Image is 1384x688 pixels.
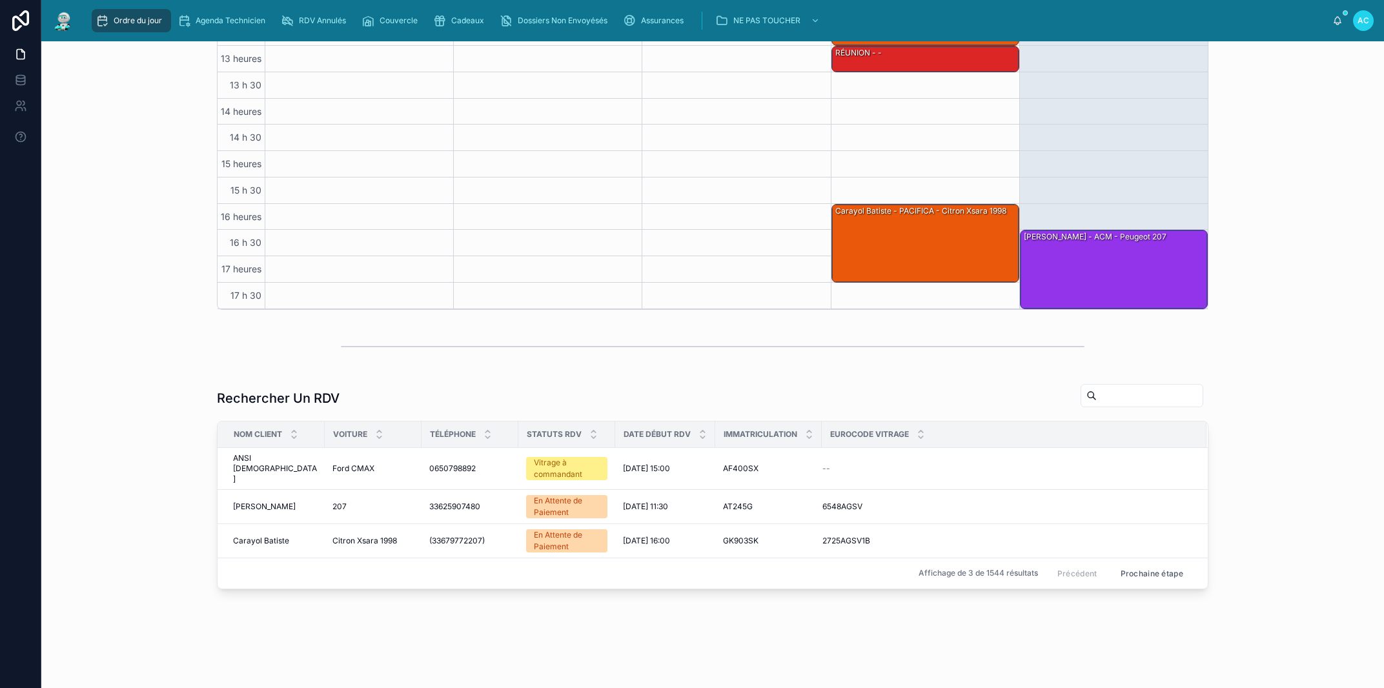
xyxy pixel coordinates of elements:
span: AF400SX [723,463,758,474]
span: Carayol Batiste [233,536,289,546]
a: [DATE] 15:00 [623,463,707,474]
a: Ford CMAX [332,463,414,474]
span: AC [1358,15,1369,26]
a: Agenda Technicien [174,9,274,32]
span: RDV Annulés [299,15,346,26]
a: -- [822,463,1191,474]
a: 33625907480 [429,501,511,512]
span: 15 h 30 [227,185,265,196]
span: Ordre du jour [114,15,162,26]
span: AT245G [723,501,753,512]
span: [DATE] 15:00 [623,463,670,474]
span: 17 heures [218,263,265,274]
div: contenu glissant [85,6,1332,35]
span: 16 h 30 [227,237,265,248]
span: [DATE] 16:00 [623,536,670,546]
a: En Attente de Paiement [526,529,607,552]
a: Assurances [619,9,693,32]
span: 33625907480 [429,501,480,512]
span: [DATE] 11:30 [623,501,668,512]
a: AF400SX [723,463,814,474]
span: 2725AGSV1B [822,536,870,546]
div: RÉUNION - - [832,46,1019,72]
span: 207 [332,501,347,512]
span: 15 heures [218,158,265,169]
div: En Attente de Paiement [534,495,600,518]
button: Prochaine étape [1112,563,1193,583]
div: Carayol Batiste - PACIFICA - Citron Xsara 1998 [832,205,1019,282]
span: 17 h 30 [227,290,265,301]
span: NE PAS TOUCHER [733,15,800,26]
span: (33679772207) [429,536,485,546]
div: Vitrage à commandant [534,457,600,480]
span: Affichage de 3 de 1544 résultats [919,568,1038,578]
span: 6548AGSV [822,501,862,512]
div: Carayol Batiste - PACIFICA - Citron Xsara 1998 [834,205,1008,217]
span: Date Début RDV [624,429,691,440]
span: Voiture [333,429,367,440]
a: Carayol Batiste [233,536,317,546]
span: Couvercle [380,15,418,26]
span: Eurocode Vitrage [830,429,909,440]
a: En Attente de Paiement [526,495,607,518]
a: (33679772207) [429,536,511,546]
a: [DATE] 16:00 [623,536,707,546]
div: RÉUNION - - [834,47,883,59]
a: Couvercle [358,9,427,32]
span: 13 heures [218,53,265,64]
a: Citron Xsara 1998 [332,536,414,546]
a: [DATE] 11:30 [623,501,707,512]
div: [PERSON_NAME] - ACM - Peugeot 207 [1023,231,1168,243]
a: Vitrage à commandant [526,457,607,480]
span: Dossiers Non Envoyésés [518,15,607,26]
a: 6548AGSV [822,501,1191,512]
a: RDV Annulés [277,9,355,32]
span: [PERSON_NAME] [233,501,296,512]
span: Immatriculation [724,429,797,440]
a: 0650798892 [429,463,511,474]
div: [PERSON_NAME] - ACM - Peugeot 207 [1021,230,1207,308]
span: Citron Xsara 1998 [332,536,397,546]
a: Cadeaux [429,9,493,32]
span: Ford CMAX [332,463,374,474]
span: 16 heures [218,211,265,222]
span: Assurances [641,15,684,26]
span: 14 h 30 [227,132,265,143]
a: ANSI [DEMOGRAPHIC_DATA] [233,453,317,484]
span: -- [822,463,830,474]
a: 207 [332,501,414,512]
a: 2725AGSV1B [822,536,1191,546]
a: AT245G [723,501,814,512]
div: En Attente de Paiement [534,529,600,552]
span: GK903SK [723,536,758,546]
span: 14 heures [218,106,265,117]
span: Cadeaux [451,15,484,26]
span: Nom Client [234,429,282,440]
a: Dossiers Non Envoyésés [496,9,616,32]
span: Agenda Technicien [196,15,265,26]
span: Téléphone [430,429,476,440]
a: Ordre du jour [92,9,171,32]
a: NE PAS TOUCHER [711,9,826,32]
span: Statuts RDV [527,429,582,440]
a: [PERSON_NAME] [233,501,317,512]
a: GK903SK [723,536,814,546]
h1: Rechercher Un RDV [217,389,340,407]
img: Logo de l'application [52,10,75,31]
span: 13 h 30 [227,79,265,90]
span: 0650798892 [429,463,476,474]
